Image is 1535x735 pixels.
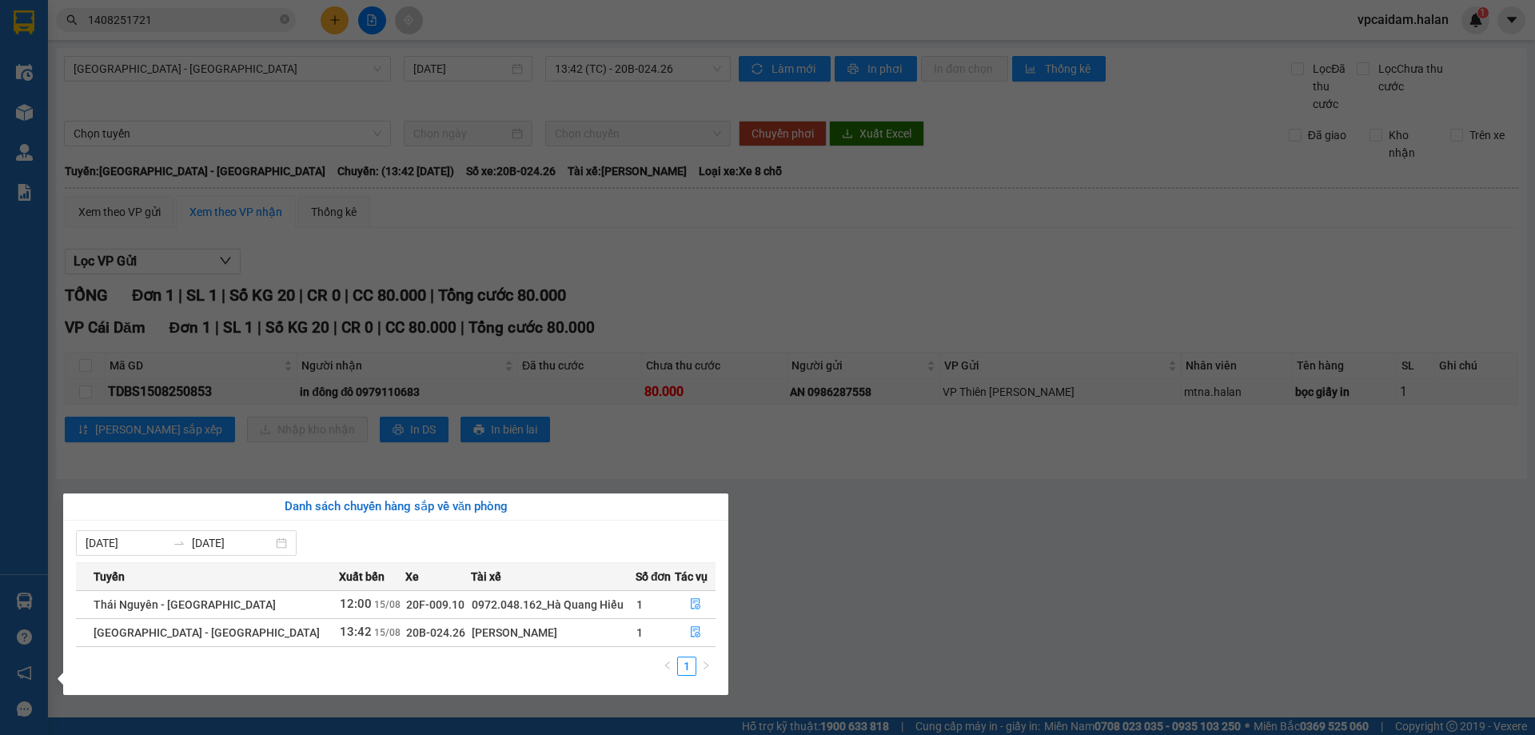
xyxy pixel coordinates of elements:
li: 1 [677,657,696,676]
span: file-done [690,598,701,611]
span: right [701,661,711,670]
span: 20B-024.26 [406,626,465,639]
span: 13:42 [340,625,372,639]
span: file-done [690,626,701,639]
span: swap-right [173,537,185,549]
li: Previous Page [658,657,677,676]
span: to [173,537,185,549]
span: Tác vụ [675,568,708,585]
span: left [663,661,672,670]
img: logo.jpg [20,20,140,100]
li: Next Page [696,657,716,676]
span: Tài xế [471,568,501,585]
input: Đến ngày [192,534,273,552]
span: 1 [636,626,643,639]
span: Số đơn [636,568,672,585]
b: GỬI : VP Cái Dăm [20,109,190,135]
span: [GEOGRAPHIC_DATA] - [GEOGRAPHIC_DATA] [94,626,320,639]
a: 1 [678,657,696,675]
li: 271 - [PERSON_NAME] - [GEOGRAPHIC_DATA] - [GEOGRAPHIC_DATA] [150,39,668,59]
button: right [696,657,716,676]
span: 12:00 [340,597,372,611]
span: 15/08 [374,599,401,610]
button: file-done [676,620,716,645]
span: 20F-009.10 [406,598,464,611]
span: 1 [636,598,643,611]
span: Thái Nguyên - [GEOGRAPHIC_DATA] [94,598,276,611]
span: Xe [405,568,419,585]
input: Từ ngày [86,534,166,552]
div: [PERSON_NAME] [472,624,635,641]
div: Danh sách chuyến hàng sắp về văn phòng [76,497,716,517]
span: 15/08 [374,627,401,638]
span: Tuyến [94,568,125,585]
button: file-done [676,592,716,617]
div: 0972.048.162_Hà Quang Hiếu [472,596,635,613]
span: Xuất bến [339,568,385,585]
button: left [658,657,677,676]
